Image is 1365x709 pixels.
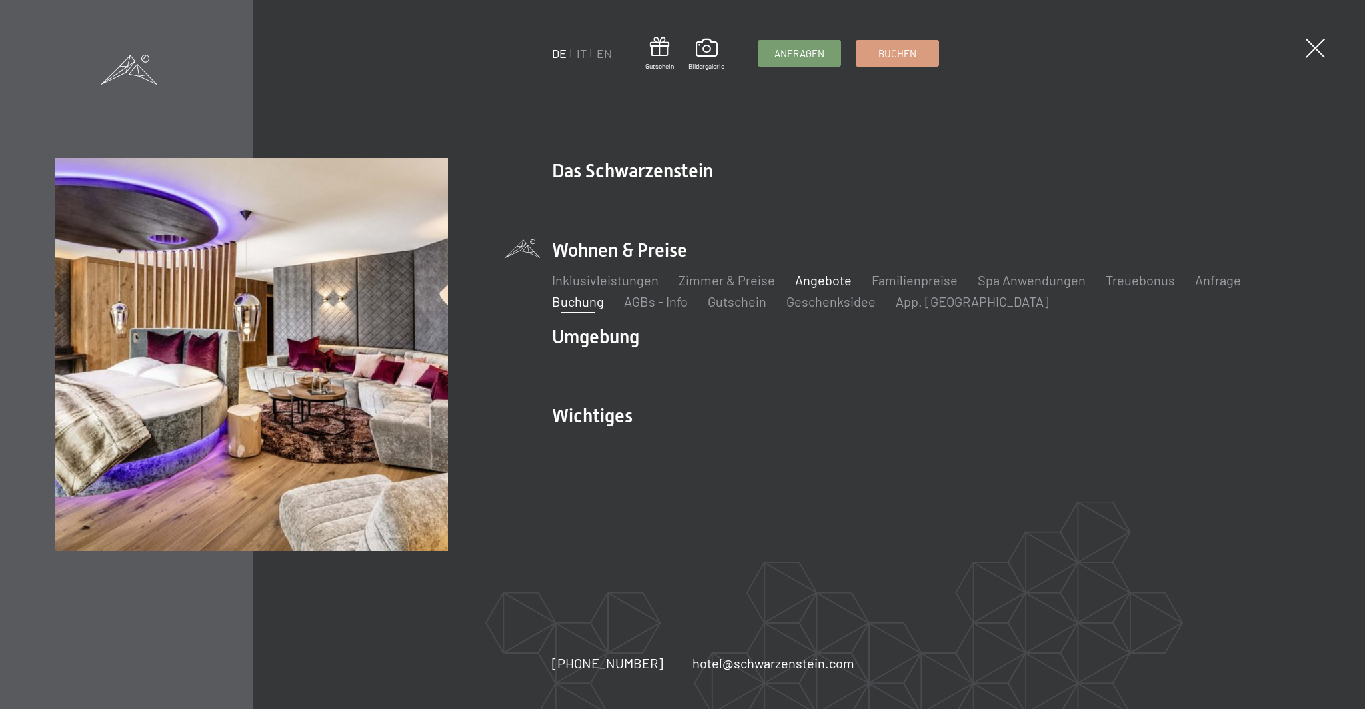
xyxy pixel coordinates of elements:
[708,293,766,309] a: Gutschein
[1106,272,1175,288] a: Treuebonus
[645,37,674,71] a: Gutschein
[679,272,775,288] a: Zimmer & Preise
[978,272,1086,288] a: Spa Anwendungen
[692,654,854,672] a: hotel@schwarzenstein.com
[1195,272,1241,288] a: Anfrage
[878,47,916,61] span: Buchen
[624,293,688,309] a: AGBs - Info
[896,293,1049,309] a: App. [GEOGRAPHIC_DATA]
[688,39,724,71] a: Bildergalerie
[552,46,567,61] a: DE
[758,41,840,66] a: Anfragen
[774,47,824,61] span: Anfragen
[795,272,852,288] a: Angebote
[552,654,663,672] a: [PHONE_NUMBER]
[577,46,587,61] a: IT
[552,655,663,671] span: [PHONE_NUMBER]
[856,41,938,66] a: Buchen
[597,46,612,61] a: EN
[552,272,659,288] a: Inklusivleistungen
[645,61,674,71] span: Gutschein
[55,158,448,551] img: Buchung
[688,61,724,71] span: Bildergalerie
[786,293,876,309] a: Geschenksidee
[872,272,958,288] a: Familienpreise
[552,293,604,309] a: Buchung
